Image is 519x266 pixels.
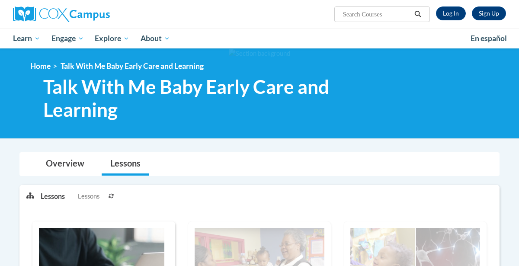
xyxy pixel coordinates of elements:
a: About [135,29,176,48]
img: Section background [229,49,290,58]
span: Lessons [78,192,99,201]
p: Lessons [41,192,65,201]
img: Cox Campus [13,6,110,22]
span: Engage [51,33,84,44]
a: Engage [46,29,90,48]
a: Overview [37,153,93,176]
a: Learn [7,29,46,48]
span: Talk With Me Baby Early Care and Learning [61,61,204,71]
span: About [141,33,170,44]
a: En español [465,29,513,48]
a: Log In [436,6,466,20]
button: Search [411,9,424,19]
input: Search Courses [342,9,411,19]
a: Explore [89,29,135,48]
a: Home [30,61,51,71]
a: Lessons [102,153,149,176]
div: Main menu [6,29,513,48]
span: Talk With Me Baby Early Care and Learning [43,75,400,121]
a: Cox Campus [13,6,169,22]
span: Learn [13,33,40,44]
a: Register [472,6,506,20]
span: Explore [95,33,129,44]
span: En español [471,34,507,43]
